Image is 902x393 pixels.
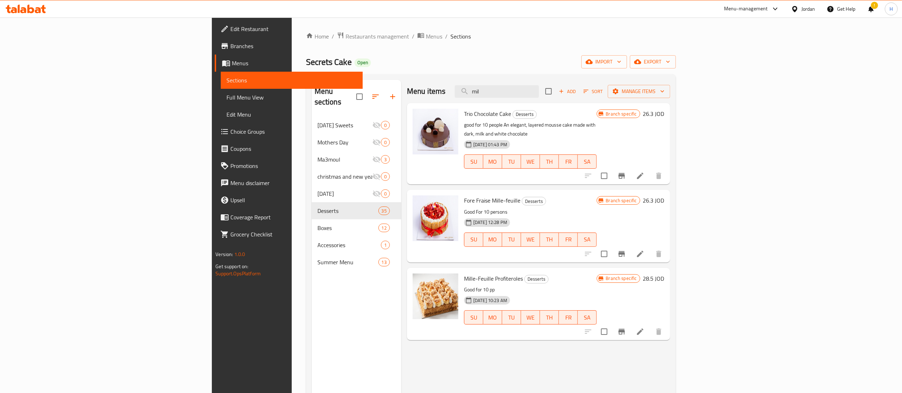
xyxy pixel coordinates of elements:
[562,157,575,167] span: FR
[608,85,670,98] button: Manage items
[378,206,390,215] div: items
[355,58,371,67] div: Open
[215,262,248,271] span: Get support on:
[381,242,389,249] span: 1
[445,32,448,41] li: /
[636,172,644,180] a: Edit menu item
[317,189,372,198] div: Valentine's Day
[522,197,546,205] span: Desserts
[312,168,401,185] div: christmas and new year cake0
[226,93,357,102] span: Full Menu View
[381,121,390,129] div: items
[613,167,630,184] button: Branch-specific-item
[559,310,578,325] button: FR
[636,57,670,66] span: export
[317,189,372,198] span: [DATE]
[226,76,357,85] span: Sections
[540,154,559,169] button: TH
[541,84,556,99] span: Select section
[372,121,381,129] svg: Inactive section
[483,154,502,169] button: MO
[513,110,536,118] span: Desserts
[413,274,458,319] img: Mille-Feuille Profiteroles
[467,234,480,245] span: SU
[221,89,362,106] a: Full Menu View
[543,234,556,245] span: TH
[367,88,384,105] span: Sort sections
[221,106,362,123] a: Edit Menu
[562,234,575,245] span: FR
[215,55,362,72] a: Menus
[372,155,381,164] svg: Inactive section
[524,157,537,167] span: WE
[312,117,401,134] div: [DATE] Sweets0
[584,87,603,96] span: Sort
[650,167,667,184] button: delete
[317,258,378,266] span: Summer Menu
[381,156,389,163] span: 3
[232,59,357,67] span: Menus
[312,219,401,236] div: Boxes12
[513,110,537,119] div: Desserts
[317,138,372,147] span: Mothers Day
[215,174,362,192] a: Menu disclaimer
[215,250,233,259] span: Version:
[556,86,579,97] button: Add
[464,273,523,284] span: Mille-Feuille Profiteroles
[643,195,664,205] h6: 26.3 JOD
[372,138,381,147] svg: Inactive section
[384,88,401,105] button: Add section
[381,189,390,198] div: items
[540,233,559,247] button: TH
[215,123,362,140] a: Choice Groups
[317,155,372,164] div: Ma3moul
[578,310,597,325] button: SA
[556,86,579,97] span: Add item
[317,224,378,232] span: Boxes
[312,114,401,274] nav: Menu sections
[230,213,357,221] span: Coverage Report
[407,86,446,97] h2: Menu items
[381,138,390,147] div: items
[317,206,378,215] div: Desserts
[613,87,664,96] span: Manage items
[464,233,483,247] button: SU
[483,233,502,247] button: MO
[597,324,612,339] span: Select to update
[543,157,556,167] span: TH
[372,189,381,198] svg: Inactive section
[521,154,540,169] button: WE
[470,219,510,226] span: [DATE] 12:28 PM
[521,310,540,325] button: WE
[230,144,357,153] span: Coupons
[215,269,261,278] a: Support.OpsPlatform
[317,172,372,181] span: christmas and new year cake
[464,208,597,216] p: Good For 10 persons
[581,234,594,245] span: SA
[650,245,667,262] button: delete
[381,122,389,129] span: 0
[603,111,639,117] span: Branch specific
[525,275,548,283] span: Desserts
[312,236,401,254] div: Accessories1
[378,258,390,266] div: items
[579,86,608,97] span: Sort items
[317,241,381,249] span: Accessories
[215,140,362,157] a: Coupons
[455,85,539,98] input: search
[502,154,521,169] button: TU
[562,312,575,323] span: FR
[578,154,597,169] button: SA
[230,127,357,136] span: Choice Groups
[464,154,483,169] button: SU
[215,20,362,37] a: Edit Restaurant
[417,32,442,41] a: Menus
[486,234,499,245] span: MO
[636,250,644,258] a: Edit menu item
[381,139,389,146] span: 0
[801,5,815,13] div: Jordan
